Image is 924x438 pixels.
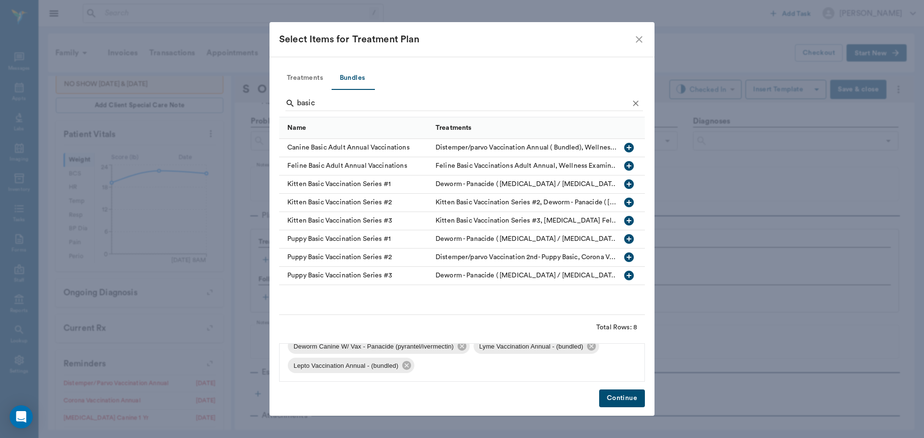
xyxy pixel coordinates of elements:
[279,157,431,175] div: Feline Basic Adult Annual Vaccinations
[287,114,307,141] div: Name
[436,198,618,207] div: Kitten Basic Vaccination Series #2, Deworm - Panacide ( Ivermectin / Pyrantel ) - Included, Felin...
[436,143,618,152] div: Distemper/parvo Vaccination Annual ( Bundled), Wellness Examination - Tech, Corona Vaccination An...
[436,161,618,171] div: Feline Basic Vaccinations Adult Annual, Wellness Examination - Tech, Rabies Vaccination Feline An...
[288,342,460,351] span: Deworm Canine W/ Vax - Panacide (pyrantel/ivermectin)
[279,32,633,47] div: Select Items for Treatment Plan
[10,405,33,428] div: Open Intercom Messenger
[436,114,472,141] div: Treatments
[288,358,414,373] div: Lepto Vaccination Annual - (bundled)
[331,67,374,90] button: Bundles
[279,249,431,267] div: Puppy Basic Vaccination Series #2
[279,117,431,138] div: Name
[279,267,431,285] div: Puppy Basic Vaccination Series #3
[629,96,643,111] button: Clear
[474,338,599,354] div: Lyme Vaccination Annual - (bundled)
[279,175,431,194] div: Kitten Basic Vaccination Series #1
[279,139,431,157] div: Canine Basic Adult Annual Vaccinations
[633,34,645,45] button: close
[436,216,618,225] div: Kitten Basic Vaccination Series #3, Rabies Vaccination Feline Annual ( Bundled ), Deworm - Mitaci...
[279,230,431,249] div: Puppy Basic Vaccination Series #1
[436,252,618,262] div: Distemper/parvo Vaccination 2nd- Puppy Basic, Corona Vaccination 1st - Puppy Basic, Bordetella Va...
[288,338,470,354] div: Deworm Canine W/ Vax - Panacide (pyrantel/ivermectin)
[288,361,404,371] span: Lepto Vaccination Annual - (bundled)
[599,389,645,407] button: Continue
[279,67,331,90] button: Treatments
[279,212,431,230] div: Kitten Basic Vaccination Series #3
[474,342,589,351] span: Lyme Vaccination Annual - (bundled)
[596,323,637,332] div: Total Rows: 8
[436,234,618,244] div: Deworm - Panacide ( Pyrantel / Ivermectin ) - Puppy, Distemper/Parvo Vaccination 1st - Puppy Basi...
[436,271,618,280] div: Deworm - Panacide ( Pyrantel / Ivermectin ) - Puppy, Distemper/parvo Vaccination 3rd - Puppy Basi...
[279,194,431,212] div: Kitten Basic Vaccination Series #2
[285,96,643,113] div: Search
[297,96,629,111] input: Find a treatment
[431,117,623,138] div: Treatments
[436,179,618,189] div: Deworm - Panacide ( Ivermectin / Pyrantel ) - Included, Feline Distemper Vaccination 1st - Kitten...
